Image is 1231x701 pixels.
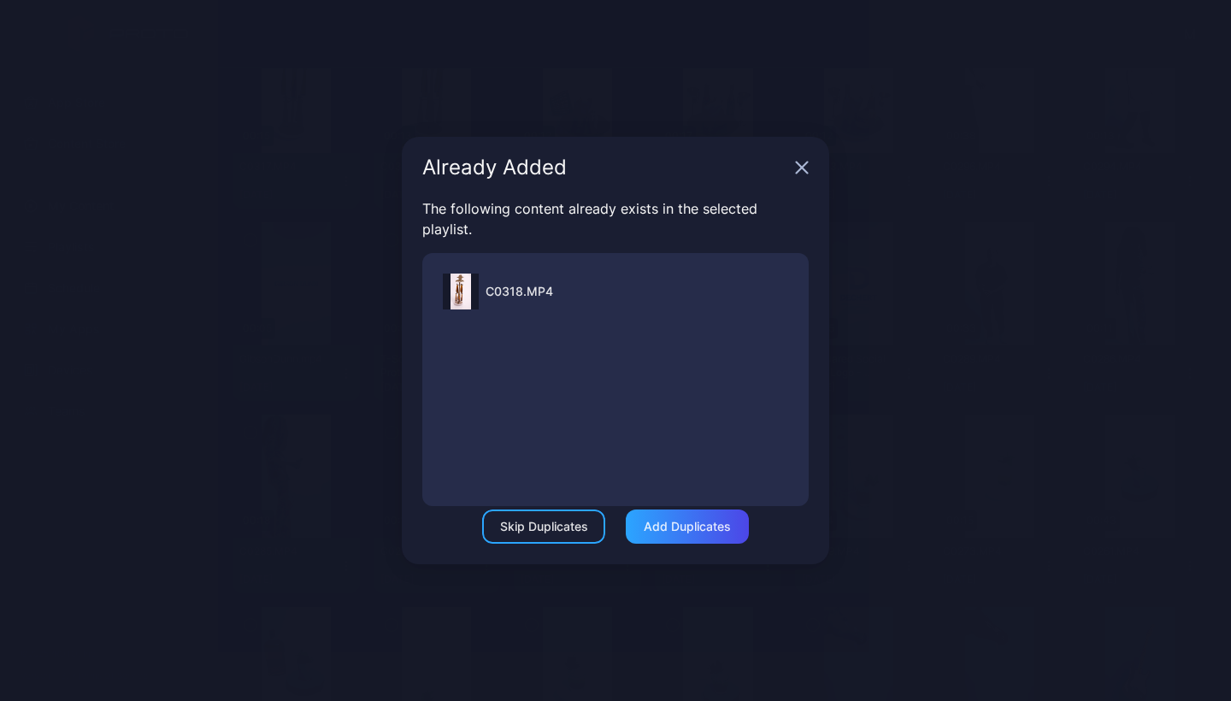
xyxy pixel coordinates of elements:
[482,510,605,544] button: Skip Duplicates
[486,281,553,302] div: C0318.MP4
[451,274,471,309] img: Thumb
[422,157,788,178] div: Already Added
[422,198,809,239] p: The following content already exists in the selected playlist.
[500,520,588,533] div: Skip Duplicates
[626,510,749,544] button: Add Duplicates
[644,520,731,533] div: Add Duplicates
